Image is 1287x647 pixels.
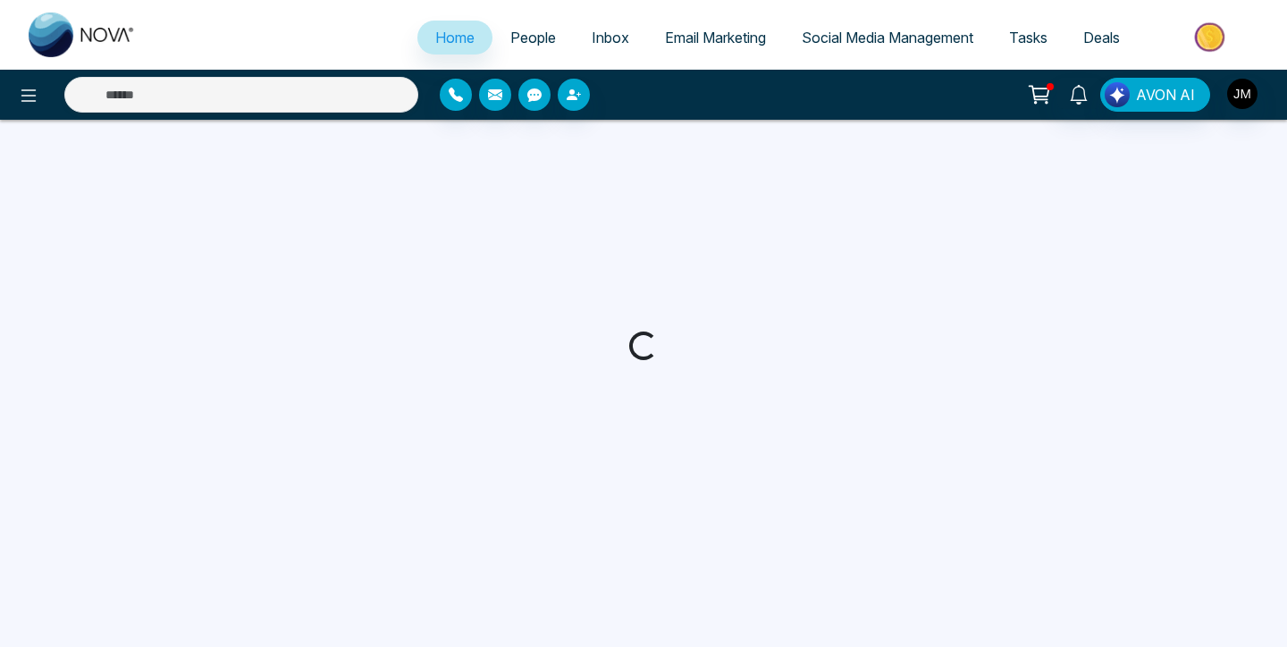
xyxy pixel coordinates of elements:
a: Tasks [991,21,1065,55]
span: Home [435,29,475,46]
a: Social Media Management [784,21,991,55]
span: Social Media Management [802,29,973,46]
img: Market-place.gif [1147,17,1276,57]
img: Nova CRM Logo [29,13,136,57]
a: Inbox [574,21,647,55]
a: Home [417,21,492,55]
span: Inbox [592,29,629,46]
span: Tasks [1009,29,1047,46]
span: AVON AI [1136,84,1195,105]
a: Deals [1065,21,1138,55]
a: People [492,21,574,55]
span: Email Marketing [665,29,766,46]
img: Lead Flow [1105,82,1130,107]
span: People [510,29,556,46]
img: User Avatar [1227,79,1258,109]
span: Deals [1083,29,1120,46]
a: Email Marketing [647,21,784,55]
button: AVON AI [1100,78,1210,112]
